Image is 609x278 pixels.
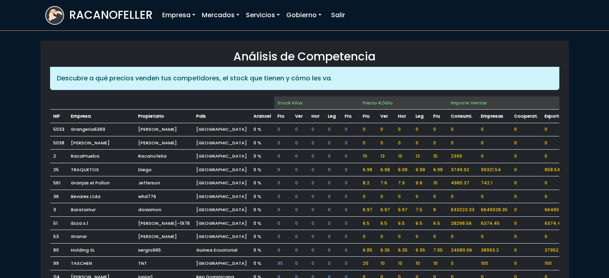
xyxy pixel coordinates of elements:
[308,163,325,176] td: 0
[45,4,153,27] a: RACANOFELLER
[274,96,360,110] td: Stock Kilos
[541,257,575,270] td: 100
[478,163,511,176] td: 99321.54
[325,190,342,203] td: 0
[395,150,412,163] td: 10
[541,123,575,136] td: 0
[308,203,325,217] td: 0
[292,136,308,150] td: 0
[511,136,541,150] td: 0
[193,243,250,257] td: Guinea Ecuatorial
[377,257,395,270] td: 10
[193,163,250,176] td: [GEOGRAPHIC_DATA]
[541,190,575,203] td: 0
[250,150,274,163] td: 0 %
[430,190,448,203] td: 0
[377,243,395,257] td: 6.35
[50,216,68,230] td: 51
[274,190,292,203] td: 0
[193,123,250,136] td: [GEOGRAPHIC_DATA]
[135,216,193,230] td: [PERSON_NAME]-1978
[395,230,412,244] td: 0
[511,163,541,176] td: 0
[511,176,541,190] td: 0
[448,230,478,244] td: 0
[448,176,478,190] td: 4980.37
[541,150,575,163] td: 0
[395,136,412,150] td: 0
[360,230,377,244] td: 0
[478,176,511,190] td: 742.1
[68,150,135,163] td: RacaPrueba
[448,96,575,110] td: Importe Ventas
[250,190,274,203] td: 0 %
[377,190,395,203] td: 0
[325,216,342,230] td: 0
[511,257,541,270] td: 0
[448,123,478,136] td: 0
[50,110,68,123] td: NIF
[283,7,325,23] a: Gobierno
[50,243,68,257] td: 80
[342,163,360,176] td: 0
[193,150,250,163] td: [GEOGRAPHIC_DATA]
[412,216,430,230] td: 6.5
[478,243,511,257] td: 38993.2
[395,163,412,176] td: 6.98
[412,257,430,270] td: 10
[193,203,250,217] td: [GEOGRAPHIC_DATA]
[478,216,511,230] td: 6374.45
[395,176,412,190] td: 7.9
[377,176,395,190] td: 7.6
[360,123,377,136] td: 0
[478,203,511,217] td: 6649028.35
[50,50,559,64] h3: Análisis de Competencia
[377,150,395,163] td: 13
[342,110,360,123] td: FRUTOS SECOS
[430,230,448,244] td: 0
[68,163,135,176] td: TRAQUETOS
[412,176,430,190] td: 9.6
[292,110,308,123] td: VERDURAS
[250,136,274,150] td: 0 %
[308,243,325,257] td: 0
[448,150,478,163] td: 2399
[68,230,135,244] td: Granar
[430,243,448,257] td: 7.05
[360,257,377,270] td: 20
[325,136,342,150] td: 0
[292,123,308,136] td: 0
[448,243,478,257] td: 24080.06
[395,110,412,123] td: HORTALIZAS
[68,123,135,136] td: Grangeria6369
[193,136,250,150] td: [GEOGRAPHIC_DATA]
[135,257,193,270] td: TNT
[292,190,308,203] td: 0
[511,216,541,230] td: 0
[274,110,292,123] td: FRUTAS
[478,123,511,136] td: 0
[292,203,308,217] td: 0
[377,230,395,244] td: 0
[342,190,360,203] td: 0
[395,257,412,270] td: 10
[193,257,250,270] td: [GEOGRAPHIC_DATA]
[193,230,250,244] td: [GEOGRAPHIC_DATA]
[250,163,274,176] td: 0 %
[541,216,575,230] td: 6374.45
[430,176,448,190] td: 10
[478,150,511,163] td: 0
[325,203,342,217] td: 0
[193,216,250,230] td: [GEOGRAPHIC_DATA]
[360,243,377,257] td: 6.85
[308,257,325,270] td: 0
[250,123,274,136] td: 0 %
[511,150,541,163] td: 0
[430,163,448,176] td: 6.98
[342,243,360,257] td: 0
[430,203,448,217] td: 8
[135,150,193,163] td: Racanofelia
[448,257,478,270] td: 0
[274,176,292,190] td: 0
[377,203,395,217] td: 6.97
